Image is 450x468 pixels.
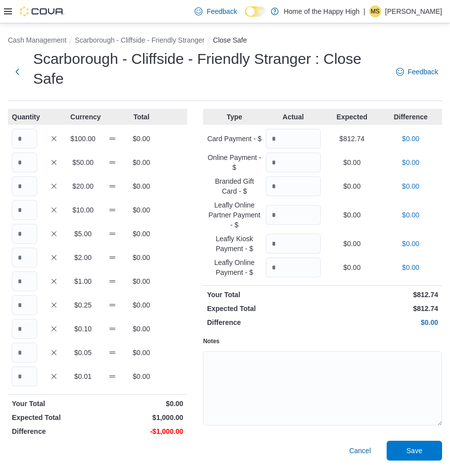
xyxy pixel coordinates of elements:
a: Feedback [392,62,442,82]
input: Quantity [12,200,37,220]
p: $20.00 [70,181,96,191]
p: $0.05 [70,348,96,358]
p: Difference [383,112,438,122]
p: $0.00 [325,157,380,167]
p: $0.00 [325,210,380,220]
input: Quantity [266,205,321,225]
p: $812.74 [325,134,380,144]
p: Actual [266,112,321,122]
p: $812.74 [325,290,438,300]
input: Quantity [12,319,37,339]
p: $0.00 [129,276,154,286]
button: Cancel [345,441,375,461]
input: Quantity [12,271,37,291]
p: [PERSON_NAME] [385,5,442,17]
p: $1.00 [70,276,96,286]
p: Expected [325,112,380,122]
p: Total [129,112,154,122]
p: $0.00 [325,262,380,272]
p: Type [207,112,262,122]
p: $0.00 [129,229,154,239]
p: $0.00 [100,399,183,409]
p: Leafly Online Payment - $ [207,258,262,277]
p: $0.00 [383,210,438,220]
input: Quantity [266,234,321,254]
p: Difference [12,426,96,436]
input: Quantity [12,295,37,315]
p: $0.00 [129,348,154,358]
p: $10.00 [70,205,96,215]
p: $0.00 [129,181,154,191]
p: $0.00 [325,317,438,327]
a: Feedback [191,1,241,21]
p: Quantity [12,112,37,122]
div: Matthew Sanchez [369,5,381,17]
p: $0.00 [383,239,438,249]
p: $0.00 [383,134,438,144]
p: Leafly Online Partner Payment - $ [207,200,262,230]
img: Cova [20,6,64,16]
p: $2.00 [70,253,96,262]
p: $50.00 [70,157,96,167]
input: Quantity [266,258,321,277]
p: $0.00 [129,300,154,310]
p: Expected Total [207,304,320,313]
p: $0.00 [129,324,154,334]
p: -$1,000.00 [100,426,183,436]
span: Feedback [206,6,237,16]
p: $0.00 [129,371,154,381]
input: Quantity [266,129,321,149]
p: $0.00 [383,262,438,272]
span: MS [371,5,380,17]
p: $0.01 [70,371,96,381]
p: Leafly Kiosk Payment - $ [207,234,262,254]
button: Scarborough - Cliffside - Friendly Stranger [75,36,204,44]
p: $100.00 [70,134,96,144]
p: $0.00 [129,205,154,215]
p: Online Payment - $ [207,153,262,172]
p: $0.00 [129,157,154,167]
button: Cash Management [8,36,66,44]
p: $1,000.00 [100,413,183,422]
p: Difference [207,317,320,327]
p: Card Payment - $ [207,134,262,144]
input: Dark Mode [245,6,266,17]
p: Currency [70,112,96,122]
input: Quantity [12,248,37,267]
button: Next [8,62,27,82]
p: $812.74 [325,304,438,313]
span: Feedback [408,67,438,77]
p: $0.00 [325,181,380,191]
p: Your Total [207,290,320,300]
input: Quantity [266,176,321,196]
span: Cancel [349,446,371,456]
p: $0.10 [70,324,96,334]
p: $0.00 [383,157,438,167]
input: Quantity [12,343,37,363]
h1: Scarborough - Cliffside - Friendly Stranger : Close Safe [33,49,386,89]
input: Quantity [12,366,37,386]
p: $0.00 [383,181,438,191]
input: Quantity [12,176,37,196]
p: Home of the Happy High [284,5,359,17]
input: Quantity [12,129,37,149]
p: $0.25 [70,300,96,310]
p: $5.00 [70,229,96,239]
button: Close Safe [213,36,247,44]
p: $0.00 [129,253,154,262]
p: | [363,5,365,17]
input: Quantity [12,224,37,244]
label: Notes [203,337,219,345]
p: Your Total [12,399,96,409]
p: $0.00 [325,239,380,249]
button: Save [387,441,442,461]
input: Quantity [266,153,321,172]
nav: An example of EuiBreadcrumbs [8,35,442,47]
p: Branded Gift Card - $ [207,176,262,196]
input: Quantity [12,153,37,172]
span: Save [406,446,422,456]
p: $0.00 [129,134,154,144]
p: Expected Total [12,413,96,422]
